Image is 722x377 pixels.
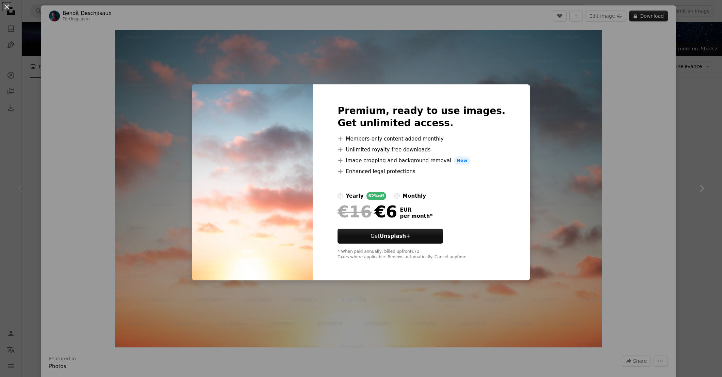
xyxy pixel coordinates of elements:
[454,157,470,165] span: New
[338,203,372,220] span: €16
[338,167,505,176] li: Enhanced legal protections
[403,192,426,200] div: monthly
[338,193,343,199] input: yearly62%off
[400,213,432,219] span: per month *
[338,229,443,244] button: GetUnsplash+
[192,84,313,280] img: premium_photo-1668091148044-056cd744e64a
[380,233,410,239] strong: Unsplash+
[366,192,387,200] div: 62% off
[400,207,432,213] span: EUR
[338,249,505,260] div: * When paid annually, billed upfront €72 Taxes where applicable. Renews automatically. Cancel any...
[338,157,505,165] li: Image cropping and background removal
[338,203,397,220] div: €6
[338,146,505,154] li: Unlimited royalty-free downloads
[338,105,505,129] h2: Premium, ready to use images. Get unlimited access.
[346,192,363,200] div: yearly
[338,135,505,143] li: Members-only content added monthly
[394,193,400,199] input: monthly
